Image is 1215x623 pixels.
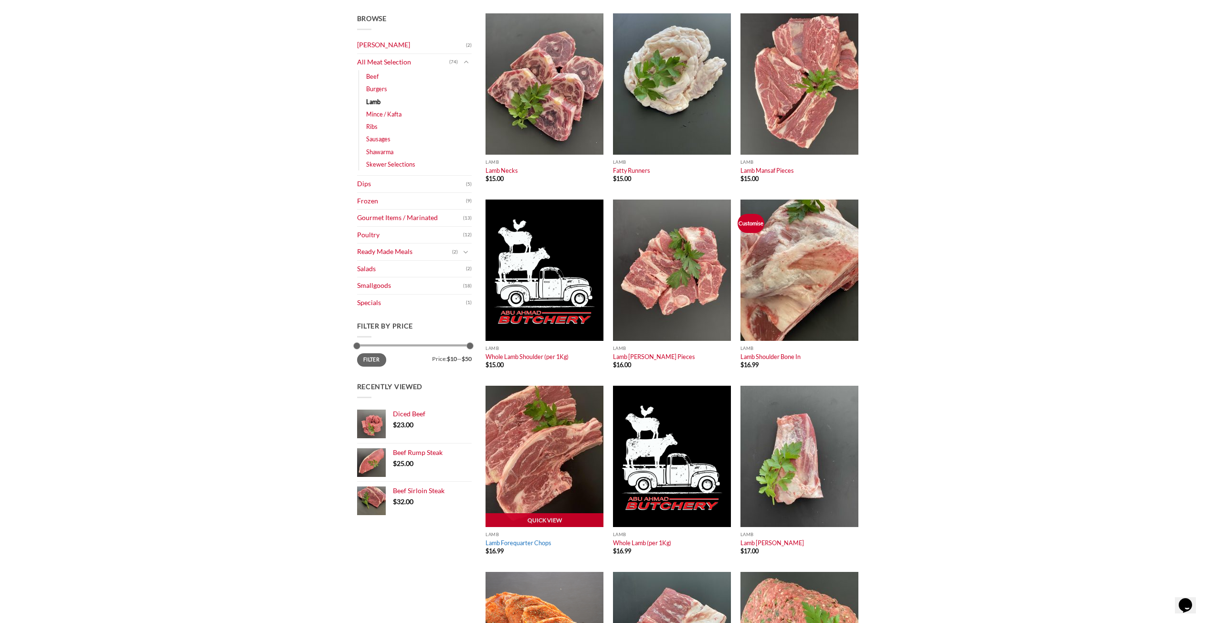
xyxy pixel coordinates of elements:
[449,55,458,69] span: (74)
[357,353,386,366] button: Filter
[486,159,603,165] p: Lamb
[486,200,603,341] img: Whole Lamb Shoulder (per 1Kg)
[393,448,472,457] a: Beef Rump Steak
[486,175,504,182] bdi: 15.00
[447,355,457,362] span: $10
[613,167,650,174] a: Fatty Runners
[357,37,466,53] a: [PERSON_NAME]
[740,547,759,555] bdi: 17.00
[613,346,731,351] p: Lamb
[393,459,413,467] bdi: 25.00
[357,382,423,391] span: Recently Viewed
[357,261,466,277] a: Salads
[613,175,616,182] span: $
[486,346,603,351] p: Lamb
[393,497,413,506] bdi: 32.00
[613,361,616,369] span: $
[393,448,443,456] span: Beef Rump Steak
[357,353,472,362] div: Price: —
[463,211,472,225] span: (13)
[740,159,858,165] p: Lamb
[613,175,631,182] bdi: 15.00
[366,133,391,145] a: Sausages
[460,247,472,257] button: Toggle
[613,200,731,341] img: Lamb Curry Pieces
[366,95,380,108] a: Lamb
[366,108,401,120] a: Mince / Kafta
[452,245,458,259] span: (2)
[466,194,472,208] span: (9)
[613,13,731,155] img: Fatty Runners
[357,210,463,226] a: Gourmet Items / Marinated
[740,200,858,341] img: Lamb Shoulder Bone In
[740,539,804,547] a: Lamb [PERSON_NAME]
[1175,585,1205,613] iframe: chat widget
[740,361,744,369] span: $
[393,459,397,467] span: $
[357,277,463,294] a: Smallgoods
[366,158,415,170] a: Skewer Selections
[740,547,744,555] span: $
[357,243,452,260] a: Ready Made Meals
[393,486,444,495] span: Beef Sirloin Steak
[486,353,569,360] a: Whole Lamb Shoulder (per 1Kg)
[366,83,387,95] a: Burgers
[613,386,731,527] img: Whole Lamb (per 1Kg)
[393,421,397,429] span: $
[486,167,518,174] a: Lamb Necks
[466,296,472,310] span: (1)
[613,361,631,369] bdi: 16.00
[460,57,472,67] button: Toggle
[357,227,463,243] a: Poultry
[366,70,379,83] a: Beef
[486,547,489,555] span: $
[357,176,466,192] a: Dips
[613,539,671,547] a: Whole Lamb (per 1Kg)
[486,13,603,155] img: Lamb Necks
[740,13,858,155] img: Lamb-Mansaf-Pieces
[357,14,387,22] span: Browse
[393,486,472,495] a: Beef Sirloin Steak
[486,361,489,369] span: $
[740,353,801,360] a: Lamb Shoulder Bone In
[466,38,472,53] span: (2)
[462,355,472,362] span: $50
[613,353,695,360] a: Lamb [PERSON_NAME] Pieces
[463,228,472,242] span: (12)
[357,193,466,210] a: Frozen
[740,167,794,174] a: Lamb Mansaf Pieces
[740,532,858,537] p: Lamb
[486,532,603,537] p: Lamb
[613,532,731,537] p: Lamb
[393,421,413,429] bdi: 23.00
[357,295,466,311] a: Specials
[486,361,504,369] bdi: 15.00
[486,513,603,528] a: Quick View
[393,497,397,506] span: $
[357,322,413,330] span: Filter by price
[740,361,759,369] bdi: 16.99
[357,54,449,71] a: All Meat Selection
[740,346,858,351] p: Lamb
[466,262,472,276] span: (2)
[486,386,603,527] img: Lamb_forequarter_Chops (per 1Kg)
[613,547,616,555] span: $
[740,386,858,527] img: Lamb Shanks
[486,539,551,547] a: Lamb Forequarter Chops
[740,175,744,182] span: $
[366,120,378,133] a: Ribs
[613,159,731,165] p: Lamb
[393,410,472,418] a: Diced Beef
[393,410,425,418] span: Diced Beef
[740,175,759,182] bdi: 15.00
[366,146,393,158] a: Shawarma
[486,547,504,555] bdi: 16.99
[463,279,472,293] span: (18)
[613,547,631,555] bdi: 16.99
[486,175,489,182] span: $
[466,177,472,191] span: (5)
